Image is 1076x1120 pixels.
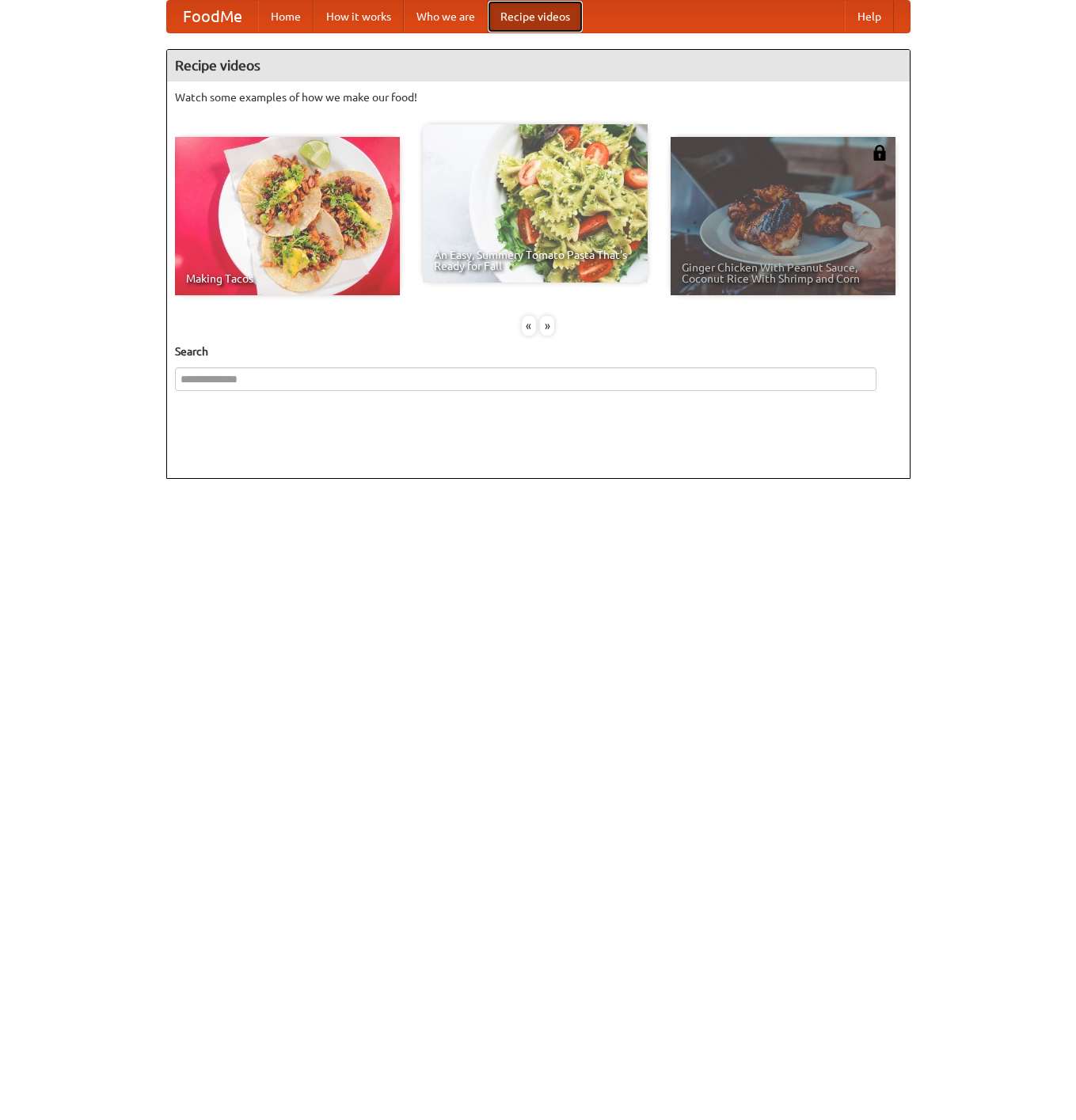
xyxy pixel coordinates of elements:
a: Home [258,1,314,32]
span: An Easy, Summery Tomato Pasta That's Ready for Fall [434,249,637,271]
a: An Easy, Summery Tomato Pasta That's Ready for Fall [423,124,648,283]
a: Recipe videos [488,1,583,32]
img: 483408.png [872,145,888,161]
div: « [522,316,536,336]
span: Making Tacos [186,273,389,284]
a: How it works [314,1,404,32]
h5: Search [175,344,902,359]
h4: Recipe videos [167,50,910,82]
a: Making Tacos [175,137,400,295]
div: » [540,316,554,336]
p: Watch some examples of how we make our food! [175,89,902,105]
a: Who we are [404,1,488,32]
a: FoodMe [167,1,258,32]
a: Help [845,1,894,32]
